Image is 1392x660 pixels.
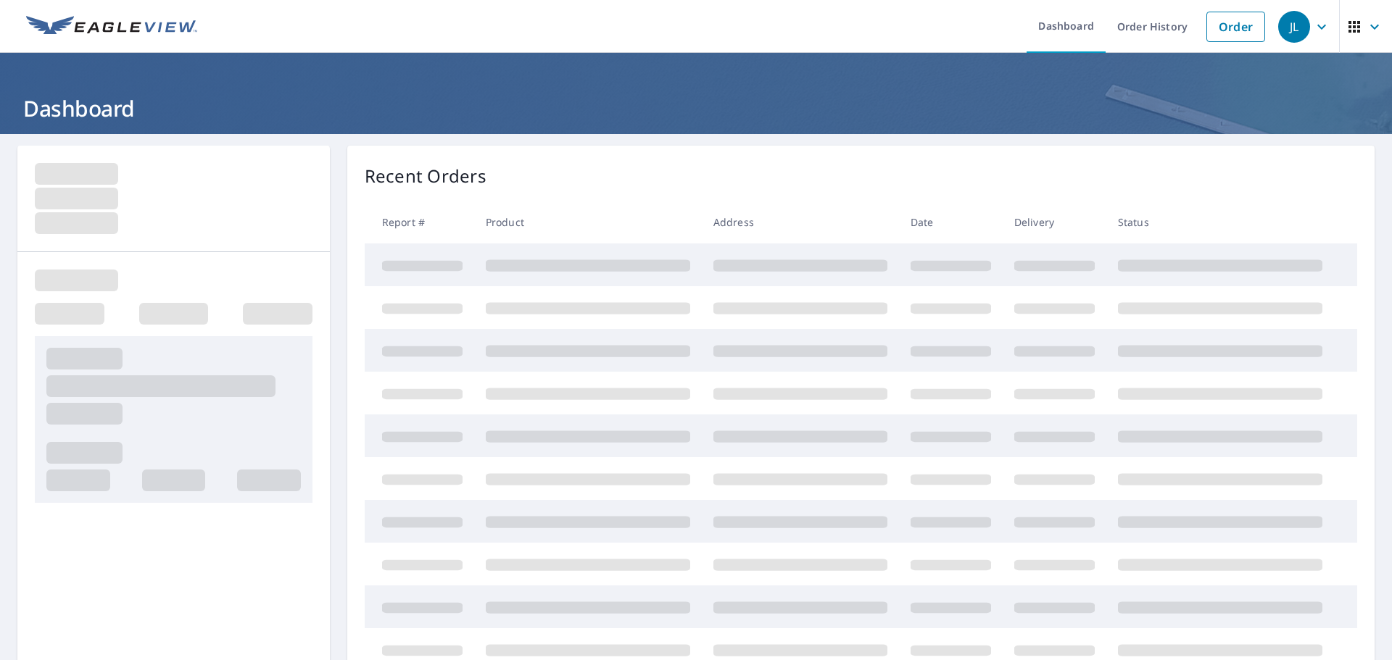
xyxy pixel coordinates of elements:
[1106,201,1334,243] th: Status
[702,201,899,243] th: Address
[1206,12,1265,42] a: Order
[365,201,474,243] th: Report #
[1003,201,1106,243] th: Delivery
[1278,11,1310,43] div: JL
[474,201,702,243] th: Product
[26,16,197,38] img: EV Logo
[899,201,1003,243] th: Date
[17,93,1375,123] h1: Dashboard
[365,163,486,189] p: Recent Orders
